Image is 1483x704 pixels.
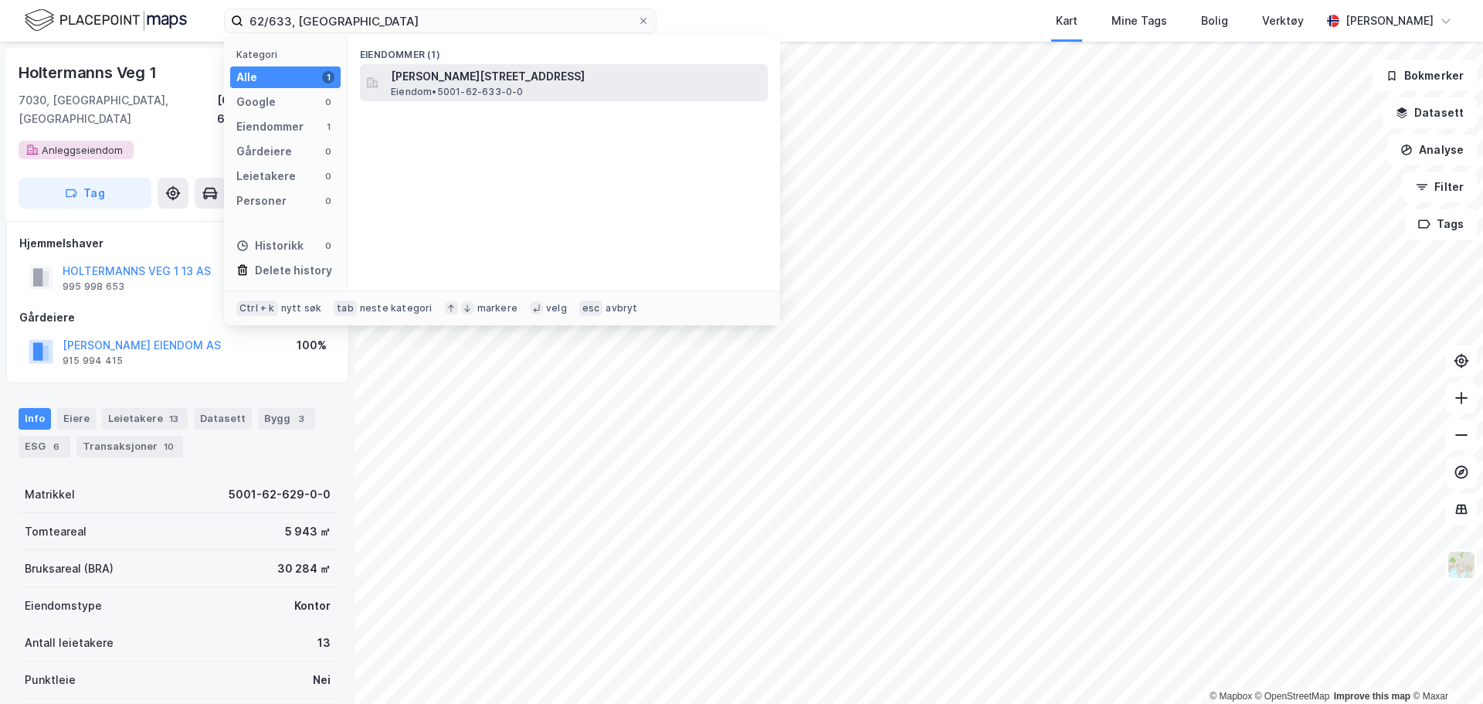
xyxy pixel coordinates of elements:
div: Punktleie [25,671,76,689]
div: Tomteareal [25,522,87,541]
div: Matrikkel [25,485,75,504]
div: Historikk [236,236,304,255]
div: [PERSON_NAME] [1346,12,1434,30]
span: Eiendom • 5001-62-633-0-0 [391,86,524,98]
div: Kart [1056,12,1077,30]
div: Google [236,93,276,111]
div: Eiendommer (1) [348,36,780,64]
span: [PERSON_NAME][STREET_ADDRESS] [391,67,762,86]
a: Improve this map [1334,691,1410,702]
button: Analyse [1387,134,1477,165]
div: Leietakere [236,167,296,185]
div: 7030, [GEOGRAPHIC_DATA], [GEOGRAPHIC_DATA] [19,91,217,128]
div: 1 [322,121,334,133]
div: 0 [322,170,334,182]
div: Info [19,408,51,430]
div: esc [579,301,603,316]
div: Bygg [258,408,315,430]
div: ESG [19,436,70,457]
div: Hjemmelshaver [19,234,336,253]
div: velg [546,302,567,315]
div: Eiendommer [236,117,304,136]
div: avbryt [606,302,637,315]
a: OpenStreetMap [1255,691,1330,702]
div: Leietakere [102,408,188,430]
img: Z [1447,550,1476,580]
div: 5 943 ㎡ [285,522,331,541]
div: Kategori [236,49,341,60]
div: Datasett [194,408,252,430]
div: 1 [322,71,334,83]
div: 13 [166,411,182,427]
div: Eiendomstype [25,597,102,615]
div: 0 [322,145,334,158]
button: Tags [1405,209,1477,240]
div: Alle [236,68,257,87]
div: 100% [297,336,327,355]
button: Filter [1403,172,1477,202]
div: tab [334,301,357,316]
div: Ctrl + k [236,301,278,316]
div: Gårdeiere [19,308,336,327]
button: Datasett [1383,97,1477,128]
div: 3 [294,411,309,427]
div: 995 998 653 [63,281,124,293]
div: Bolig [1201,12,1228,30]
div: Personer [236,192,287,210]
div: 0 [322,96,334,108]
div: Antall leietakere [25,634,114,652]
div: Kontor [294,597,331,615]
div: 10 [161,439,177,454]
button: Tag [19,178,151,209]
div: nytt søk [281,302,322,315]
div: Gårdeiere [236,142,292,161]
iframe: Chat Widget [1406,630,1483,704]
input: Søk på adresse, matrikkel, gårdeiere, leietakere eller personer [243,9,637,32]
div: Holtermanns Veg 1 [19,60,160,85]
div: 0 [322,240,334,252]
div: Bruksareal (BRA) [25,559,114,578]
div: markere [477,302,518,315]
div: 915 994 415 [63,355,123,367]
button: Bokmerker [1373,60,1477,91]
div: 13 [317,634,331,652]
a: Mapbox [1210,691,1252,702]
div: Delete history [255,261,332,280]
div: neste kategori [360,302,433,315]
div: Transaksjoner [76,436,183,457]
div: [GEOGRAPHIC_DATA], 62/629 [217,91,337,128]
div: Eiere [57,408,96,430]
div: Nei [313,671,331,689]
div: 6 [49,439,64,454]
div: 0 [322,195,334,207]
div: 30 284 ㎡ [277,559,331,578]
div: Mine Tags [1111,12,1167,30]
div: 5001-62-629-0-0 [229,485,331,504]
img: logo.f888ab2527a4732fd821a326f86c7f29.svg [25,7,187,34]
div: Verktøy [1262,12,1304,30]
